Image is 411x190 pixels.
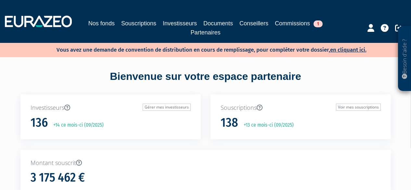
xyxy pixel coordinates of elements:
a: en cliquant ici. [330,46,366,53]
a: Conseillers [239,19,268,28]
span: 1 [314,20,323,27]
a: Commissions1 [275,19,323,28]
p: Besoin d'aide ? [401,30,408,88]
h1: 138 [221,116,238,130]
p: Vous avez une demande de convention de distribution en cours de remplissage, pour compléter votre... [38,44,366,54]
h1: 136 [31,116,48,130]
a: Documents [203,19,233,28]
a: Voir mes souscriptions [336,104,381,111]
a: Partenaires [190,28,220,37]
div: Bienvenue sur votre espace partenaire [16,69,396,95]
p: Montant souscrit [31,159,381,167]
a: Souscriptions [121,19,156,28]
a: Nos fonds [88,19,115,28]
p: +13 ce mois-ci (09/2025) [239,121,294,129]
p: Investisseurs [31,104,191,112]
a: Investisseurs [163,19,197,28]
p: +14 ce mois-ci (09/2025) [49,121,104,129]
h1: 3 175 462 € [31,171,85,184]
p: Souscriptions [221,104,381,112]
img: 1732889491-logotype_eurazeo_blanc_rvb.png [5,16,72,27]
a: Gérer mes investisseurs [143,104,191,111]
